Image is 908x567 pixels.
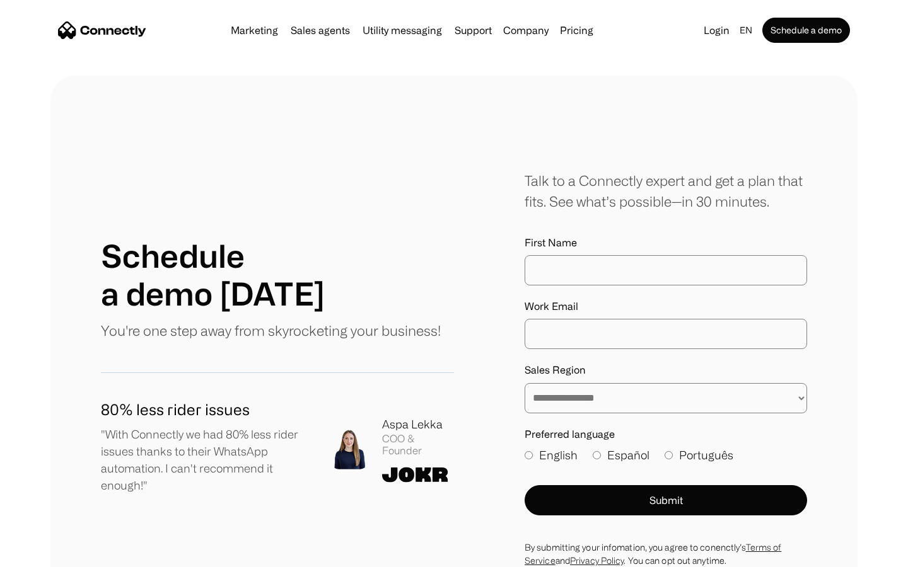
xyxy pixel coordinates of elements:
a: Utility messaging [358,25,447,35]
label: Work Email [525,301,807,312]
a: Sales agents [286,25,355,35]
label: Português [665,447,733,464]
div: Company [503,21,549,39]
a: Privacy Policy [570,556,624,565]
div: Aspa Lekka [382,416,454,433]
a: Terms of Service [525,542,781,565]
a: Marketing [226,25,283,35]
h1: 80% less rider issues [101,398,309,421]
ul: Language list [25,545,76,563]
button: Submit [525,485,807,515]
label: English [525,447,578,464]
a: Login [699,21,735,39]
label: First Name [525,237,807,249]
div: en [740,21,752,39]
a: Pricing [555,25,598,35]
aside: Language selected: English [13,544,76,563]
h1: Schedule a demo [DATE] [101,237,325,312]
label: Sales Region [525,364,807,376]
a: Schedule a demo [762,18,850,43]
div: Talk to a Connectly expert and get a plan that fits. See what’s possible—in 30 minutes. [525,170,807,212]
a: Support [450,25,497,35]
p: "With Connectly we had 80% less rider issues thanks to their WhatsApp automation. I can't recomme... [101,426,309,494]
p: You're one step away from skyrocketing your business! [101,320,441,341]
input: English [525,451,533,459]
div: COO & Founder [382,433,454,457]
div: By submitting your infomation, you agree to conenctly’s and . You can opt out anytime. [525,541,807,567]
input: Español [593,451,601,459]
label: Preferred language [525,428,807,440]
input: Português [665,451,673,459]
label: Español [593,447,649,464]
